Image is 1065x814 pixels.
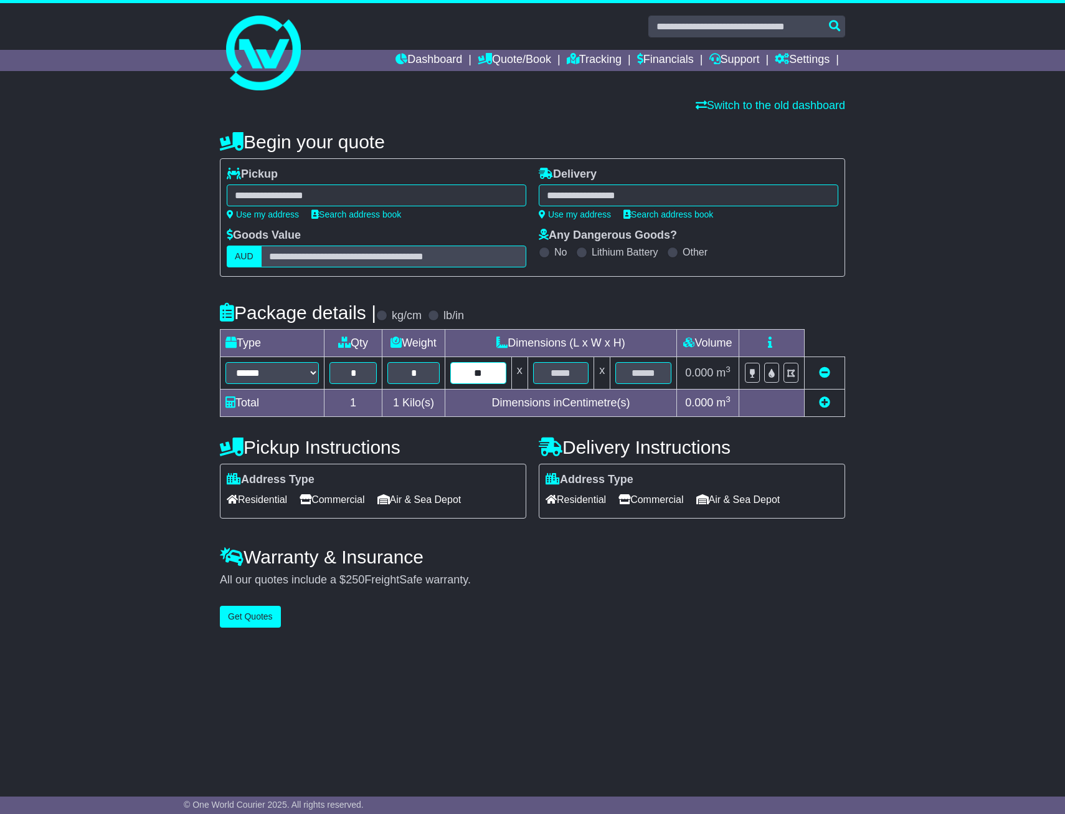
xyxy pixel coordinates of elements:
span: Air & Sea Depot [696,490,780,509]
label: lb/in [443,309,464,323]
a: Financials [637,50,694,71]
a: Use my address [539,209,611,219]
td: Qty [324,330,382,357]
label: Any Dangerous Goods? [539,229,677,242]
a: Quote/Book [478,50,551,71]
td: Total [220,390,324,417]
h4: Package details | [220,302,376,323]
label: AUD [227,246,262,267]
td: x [511,357,528,390]
span: m [716,366,731,379]
label: Address Type [227,473,315,487]
h4: Begin your quote [220,132,845,152]
td: 1 [324,390,382,417]
a: Remove this item [819,366,830,379]
span: 1 [393,396,399,409]
span: Commercial [618,490,683,509]
td: Dimensions (L x W x H) [445,330,676,357]
span: Air & Sea Depot [377,490,462,509]
td: Type [220,330,324,357]
span: Residential [227,490,287,509]
label: Lithium Battery [592,246,658,258]
span: 0.000 [685,366,713,379]
a: Search address book [311,209,401,219]
span: 0.000 [685,396,713,409]
span: m [716,396,731,409]
a: Add new item [819,396,830,409]
td: Volume [676,330,739,357]
span: © One World Courier 2025. All rights reserved. [184,800,364,810]
a: Search address book [623,209,713,219]
td: x [594,357,610,390]
td: Dimensions in Centimetre(s) [445,390,676,417]
h4: Warranty & Insurance [220,547,845,567]
a: Dashboard [395,50,462,71]
a: Use my address [227,209,299,219]
h4: Pickup Instructions [220,437,526,457]
div: All our quotes include a $ FreightSafe warranty. [220,573,845,587]
label: Goods Value [227,229,301,242]
label: No [554,246,567,258]
a: Tracking [567,50,622,71]
sup: 3 [726,365,731,374]
h4: Delivery Instructions [539,437,845,457]
label: kg/cm [392,309,422,323]
a: Support [709,50,760,71]
label: Other [683,246,708,258]
span: Residential [546,490,606,509]
span: Commercial [300,490,364,509]
td: Kilo(s) [382,390,445,417]
label: Pickup [227,168,278,181]
button: Get Quotes [220,606,281,628]
label: Delivery [539,168,597,181]
sup: 3 [726,395,731,404]
td: Weight [382,330,445,357]
label: Address Type [546,473,633,487]
a: Switch to the old dashboard [696,99,845,112]
a: Settings [775,50,830,71]
span: 250 [346,573,364,586]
